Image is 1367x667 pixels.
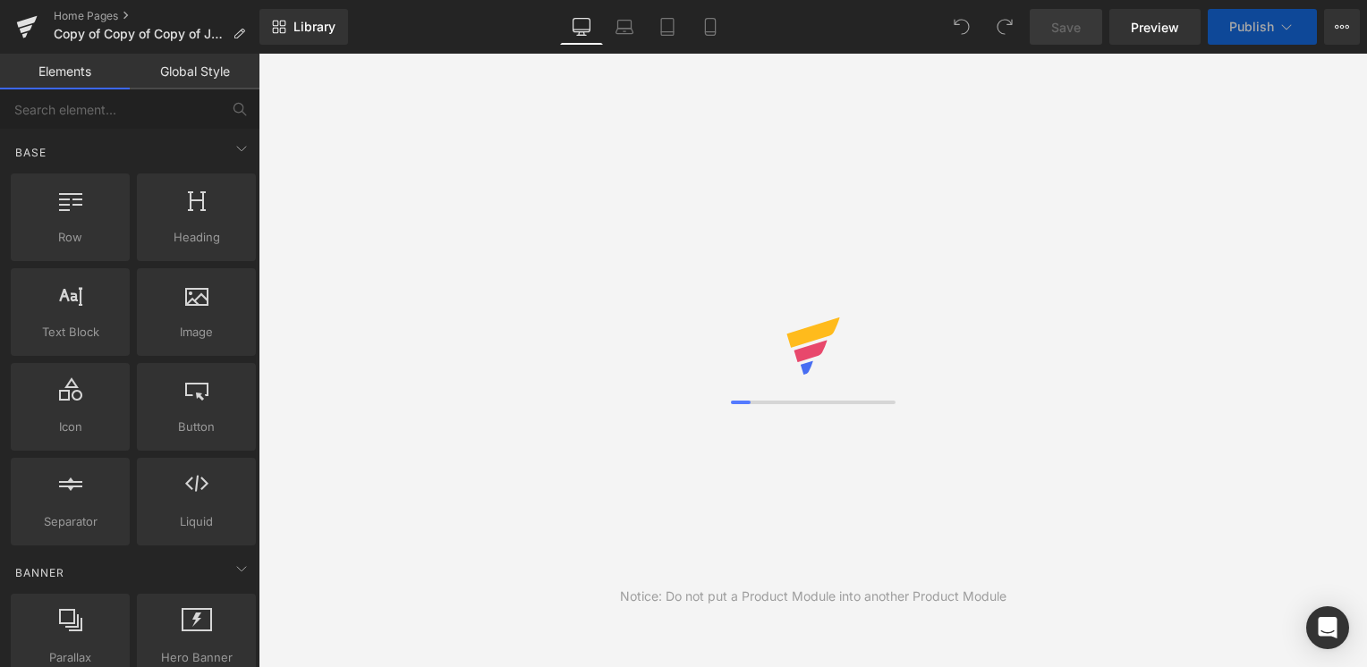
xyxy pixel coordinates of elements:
span: Base [13,144,48,161]
span: Publish [1229,20,1274,34]
span: Button [142,418,250,436]
span: Save [1051,18,1081,37]
a: Global Style [130,54,259,89]
span: Copy of Copy of Copy of July Homepage [54,27,225,41]
span: Hero Banner [142,648,250,667]
span: Banner [13,564,66,581]
button: Redo [987,9,1023,45]
div: Open Intercom Messenger [1306,606,1349,649]
button: More [1324,9,1360,45]
span: Icon [16,418,124,436]
span: Text Block [16,323,124,342]
span: Liquid [142,512,250,531]
a: Laptop [603,9,646,45]
div: Notice: Do not put a Product Module into another Product Module [620,587,1006,606]
a: Tablet [646,9,689,45]
span: Library [293,19,335,35]
span: Preview [1131,18,1179,37]
a: New Library [259,9,348,45]
a: Desktop [560,9,603,45]
span: Image [142,323,250,342]
span: Heading [142,228,250,247]
a: Home Pages [54,9,259,23]
button: Undo [944,9,980,45]
span: Separator [16,512,124,531]
a: Mobile [689,9,732,45]
button: Publish [1208,9,1317,45]
span: Parallax [16,648,124,667]
span: Row [16,228,124,247]
a: Preview [1109,9,1201,45]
